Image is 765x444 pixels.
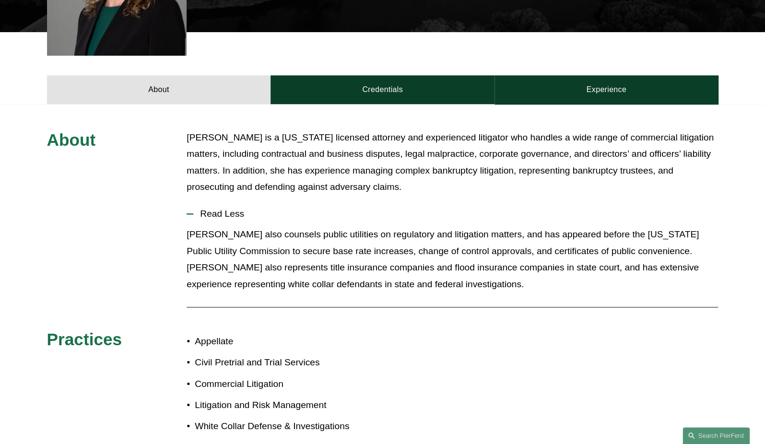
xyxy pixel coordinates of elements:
p: White Collar Defense & Investigations [195,418,382,435]
p: Litigation and Risk Management [195,397,382,414]
a: Credentials [271,75,494,104]
p: Commercial Litigation [195,376,382,393]
button: Read Less [187,201,718,226]
div: Read Less [187,226,718,300]
p: Appellate [195,333,382,350]
a: About [47,75,271,104]
p: [PERSON_NAME] is a [US_STATE] licensed attorney and experienced litigator who handles a wide rang... [187,129,718,196]
span: About [47,130,96,149]
a: Experience [494,75,718,104]
span: Read Less [193,209,718,219]
span: Practices [47,330,122,349]
a: Search this site [683,427,750,444]
p: Civil Pretrial and Trial Services [195,354,382,371]
p: [PERSON_NAME] also counsels public utilities on regulatory and litigation matters, and has appear... [187,226,718,292]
